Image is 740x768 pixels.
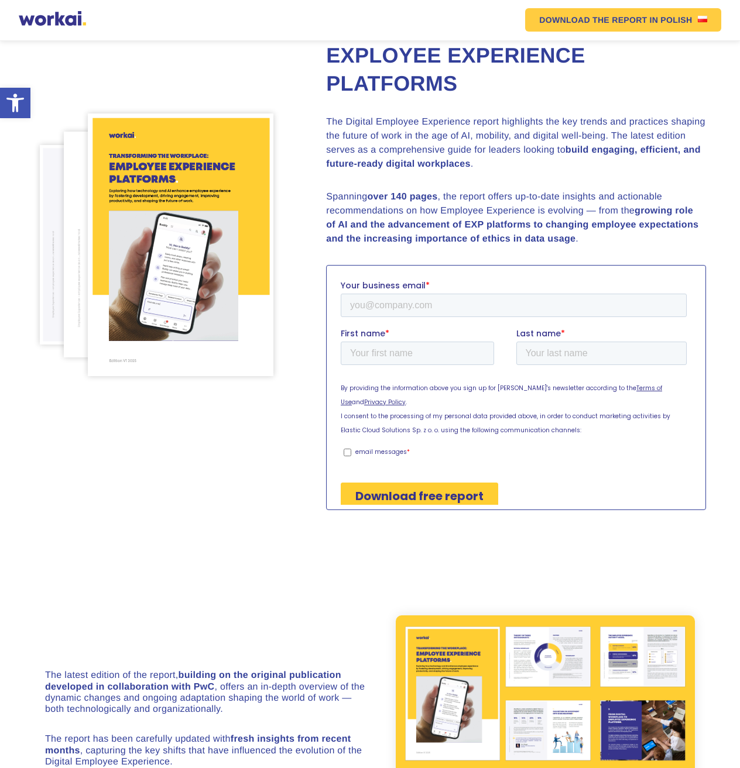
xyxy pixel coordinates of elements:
[88,113,273,376] img: DEX-2024-v2.2.png
[326,13,706,98] h2: Transforming the Workplace: Exployee Experience Platforms
[326,115,706,171] p: The Digital Employee Experience report highlights the key trends and practices shaping the future...
[40,145,181,345] img: DEX-2024-str-30.png
[326,206,698,244] strong: growing role of AI and the advancement of EXP platforms to changing employee expectations and the...
[539,16,647,24] em: DOWNLOAD THE REPORT
[326,145,701,169] strong: build engaging, efficient, and future-ready digital workplaces
[45,733,370,767] div: The report has been carefully updated with , capturing the key shifts that have influenced the ev...
[525,8,721,32] a: DOWNLOAD THE REPORTIN POLISHPolish flag
[64,132,224,357] img: DEX-2024-str-8.png
[45,670,370,715] div: The latest edition of the report, , offers an in-depth overview of the dynamic changes and ongoin...
[326,190,706,246] p: Spanning , the report offers up-to-date insights and actionable recommendations on how Employee E...
[45,734,351,755] strong: fresh insights from recent months
[698,16,707,22] img: Polish flag
[367,192,437,202] strong: over 140 pages
[45,670,341,691] strong: building on the original publication developed in collaboration with PwC
[341,280,691,505] iframe: Form 0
